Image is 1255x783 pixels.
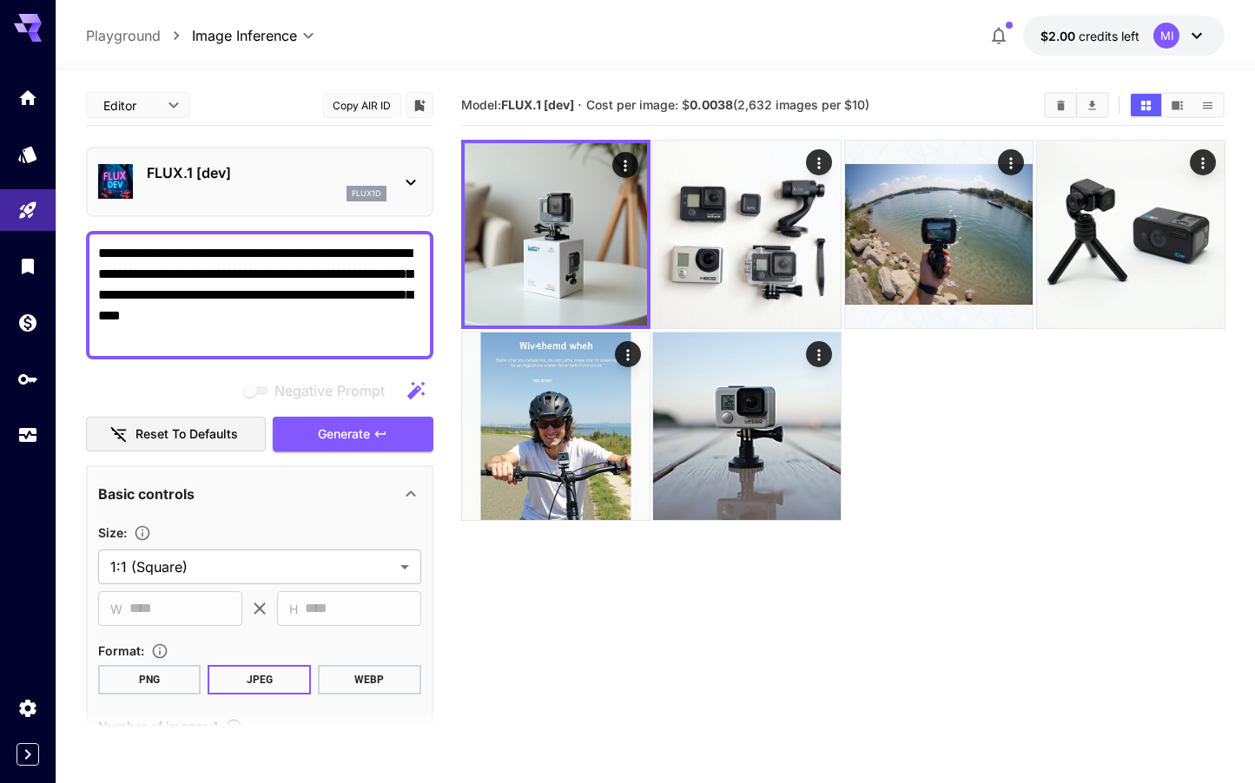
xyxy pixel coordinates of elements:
b: 0.0038 [690,97,733,112]
button: Adjust the dimensions of the generated image by specifying its width and height in pixels, or sel... [127,524,158,542]
div: Usage [17,424,38,446]
p: flux1d [352,188,381,200]
div: Clear ImagesDownload All [1044,92,1109,118]
nav: breadcrumb [86,25,192,46]
span: Cost per image: $ (2,632 images per $10) [586,97,869,112]
div: Settings [17,697,38,719]
span: Generate [318,424,370,445]
span: Model: [461,97,574,112]
div: Library [17,255,38,277]
b: FLUX.1 [dev] [501,97,574,112]
span: W [110,599,122,619]
button: Reset to defaults [86,417,267,452]
span: Image Inference [192,25,297,46]
div: MI [1153,23,1179,49]
span: 1:1 (Square) [110,556,393,577]
a: Playground [86,25,161,46]
span: Format : [98,643,144,658]
div: Actions [998,149,1024,175]
span: Negative prompts are not compatible with the selected model. [240,379,399,401]
span: $2.00 [1040,29,1079,43]
div: Show images in grid viewShow images in video viewShow images in list view [1129,92,1225,118]
div: Actions [806,149,832,175]
div: Wallet [17,312,38,333]
div: Actions [611,152,637,178]
span: Negative Prompt [274,380,385,401]
div: $2.00 [1040,27,1139,45]
p: Basic controls [98,484,195,504]
button: Choose the file format for the output image. [144,642,175,660]
button: $2.00MI [1023,16,1225,56]
button: Generate [273,417,433,452]
img: 9k= [653,332,841,520]
span: H [289,599,298,619]
button: Add to library [412,95,427,115]
img: Z [653,141,841,328]
div: Models [17,143,38,165]
span: credits left [1079,29,1139,43]
div: Actions [614,341,640,367]
div: Playground [17,200,38,221]
button: Show images in grid view [1131,94,1161,116]
button: Show images in video view [1162,94,1192,116]
span: Editor [103,96,157,115]
div: FLUX.1 [dev]flux1d [98,155,421,208]
div: Actions [806,341,832,367]
button: Copy AIR ID [323,93,401,118]
p: · [578,95,582,115]
button: Show images in list view [1192,94,1223,116]
div: Basic controls [98,473,421,515]
button: Download All [1077,94,1107,116]
button: WEBP [318,665,421,694]
img: 2Q== [845,141,1033,328]
img: Z [465,143,647,326]
div: Actions [1189,149,1215,175]
div: API Keys [17,368,38,390]
button: Expand sidebar [17,743,39,766]
button: PNG [98,665,201,694]
span: Size : [98,525,127,540]
img: Z [462,332,650,520]
div: Home [17,87,38,109]
img: 2Q== [1037,141,1225,328]
button: Clear Images [1046,94,1076,116]
p: FLUX.1 [dev] [147,162,386,183]
button: JPEG [208,665,311,694]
